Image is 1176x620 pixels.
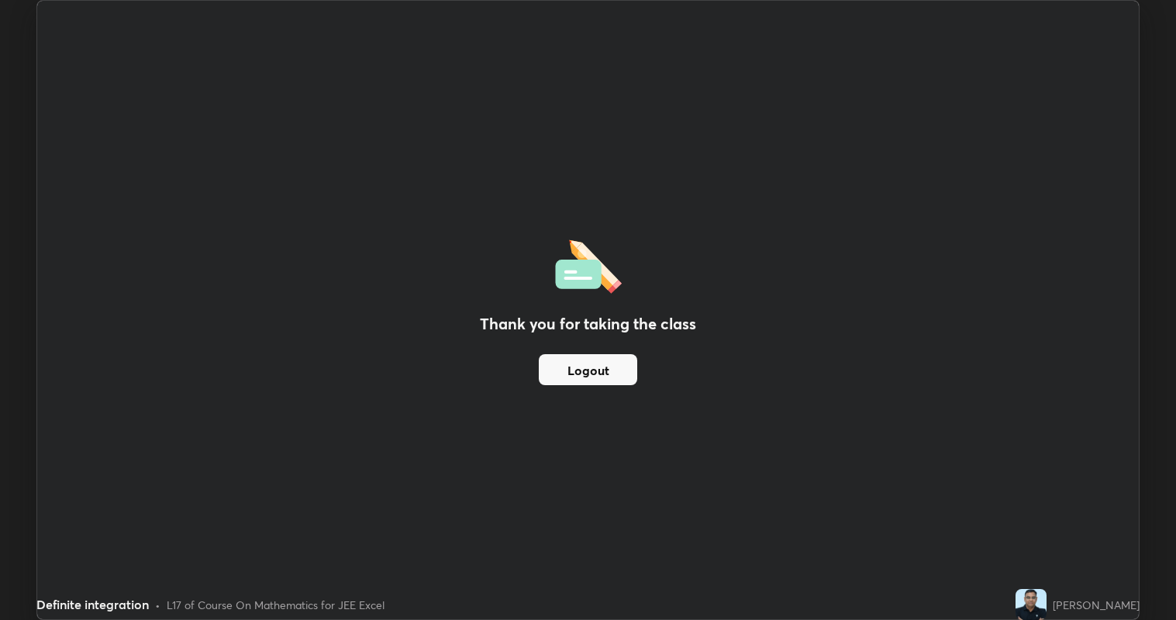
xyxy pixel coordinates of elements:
div: [PERSON_NAME] [1053,597,1140,613]
img: offlineFeedback.1438e8b3.svg [555,235,622,294]
button: Logout [539,354,637,385]
div: L17 of Course On Mathematics for JEE Excel [167,597,385,613]
h2: Thank you for taking the class [480,312,696,336]
div: Definite integration [36,595,149,614]
img: dac768bf8445401baa7a33347c0029c8.jpg [1016,589,1047,620]
div: • [155,597,160,613]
